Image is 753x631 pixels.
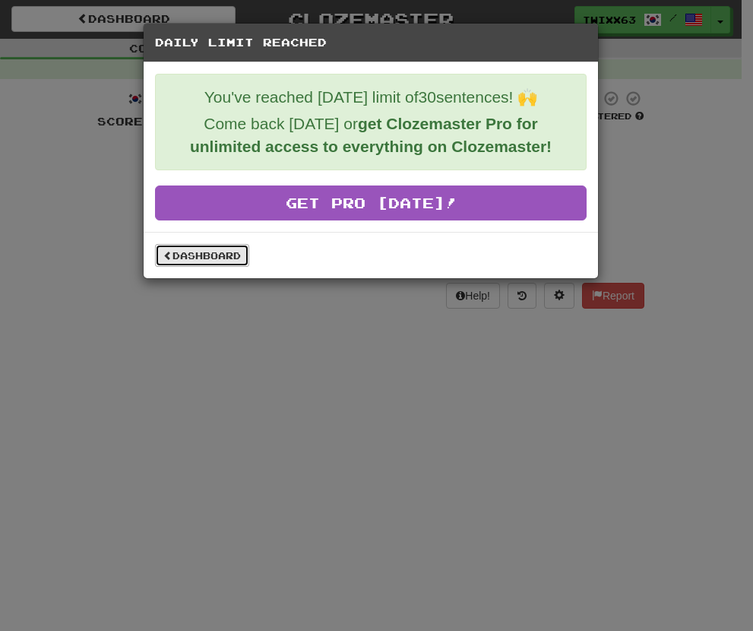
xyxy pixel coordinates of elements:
[167,113,574,158] p: Come back [DATE] or
[155,185,587,220] a: Get Pro [DATE]!
[190,115,552,155] strong: get Clozemaster Pro for unlimited access to everything on Clozemaster!
[155,244,249,267] a: Dashboard
[155,35,587,50] h5: Daily Limit Reached
[167,86,574,109] p: You've reached [DATE] limit of 30 sentences! 🙌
